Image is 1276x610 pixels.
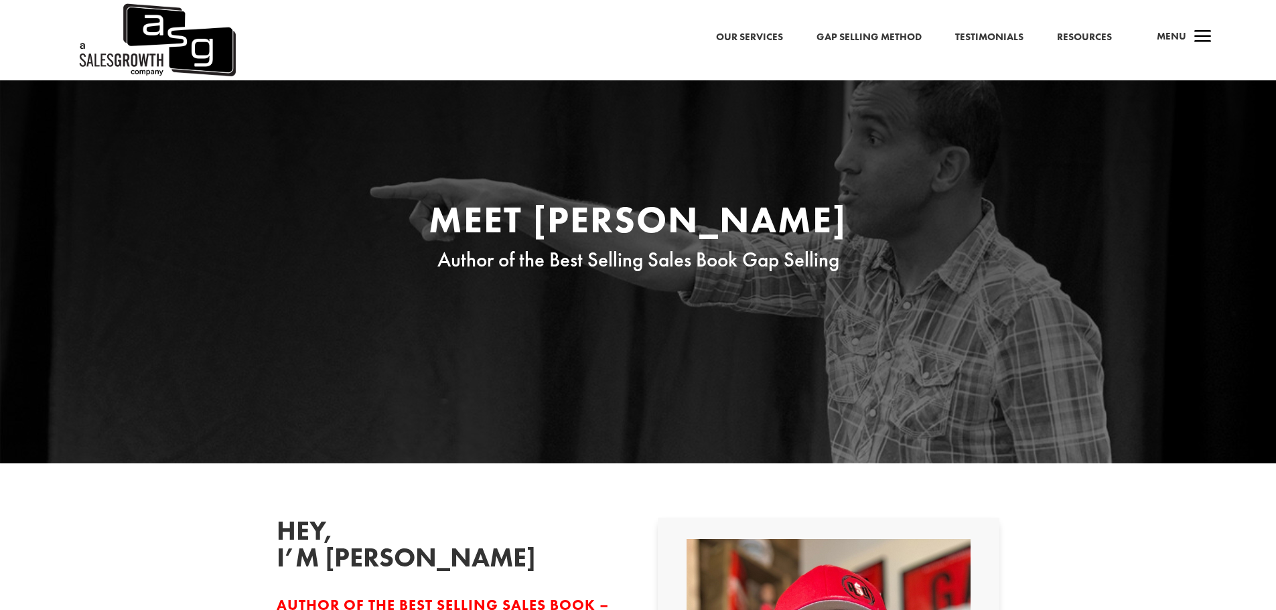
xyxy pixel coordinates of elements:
h1: Meet [PERSON_NAME] [384,201,893,245]
a: Gap Selling Method [817,29,922,46]
a: Our Services [716,29,783,46]
a: Resources [1057,29,1112,46]
a: Testimonials [955,29,1023,46]
span: a [1190,24,1216,51]
h2: Hey, I’m [PERSON_NAME] [277,518,478,578]
span: Author of the Best Selling Sales Book Gap Selling [437,246,839,273]
span: Menu [1157,29,1186,43]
